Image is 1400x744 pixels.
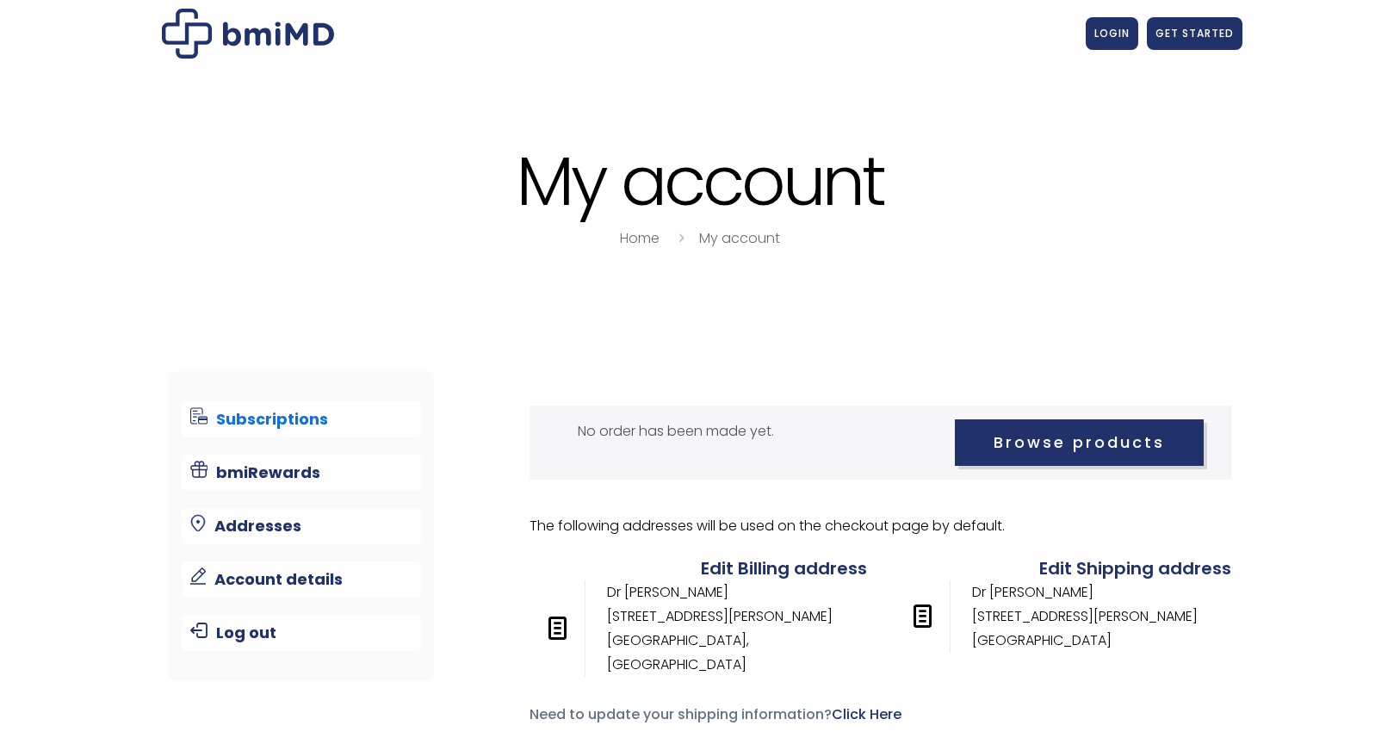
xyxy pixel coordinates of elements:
a: Click Here [832,704,901,724]
div: No order has been made yet. [530,406,1231,480]
span: LOGIN [1094,26,1130,40]
a: Edit Billing address [701,556,867,580]
p: The following addresses will be used on the checkout page by default. [530,514,1231,538]
a: Addresses [182,508,422,544]
h1: My account [158,145,1242,218]
i: breadcrumbs separator [672,228,691,248]
nav: Account pages [169,371,435,681]
img: My account [162,9,334,59]
span: Need to update your shipping information? [530,704,901,724]
address: Dr [PERSON_NAME] [STREET_ADDRESS][PERSON_NAME] [GEOGRAPHIC_DATA] [895,580,1198,653]
a: My account [699,228,780,248]
a: Subscriptions [182,401,422,437]
address: Dr [PERSON_NAME] [STREET_ADDRESS][PERSON_NAME] [GEOGRAPHIC_DATA], [GEOGRAPHIC_DATA] [530,580,866,677]
a: Edit Shipping address [1039,556,1231,580]
a: LOGIN [1086,17,1138,50]
a: Home [620,228,660,248]
span: GET STARTED [1155,26,1234,40]
a: Log out [182,615,422,651]
a: bmiRewards [182,455,422,491]
a: Account details [182,561,422,598]
a: GET STARTED [1147,17,1242,50]
a: Browse products [955,419,1204,466]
